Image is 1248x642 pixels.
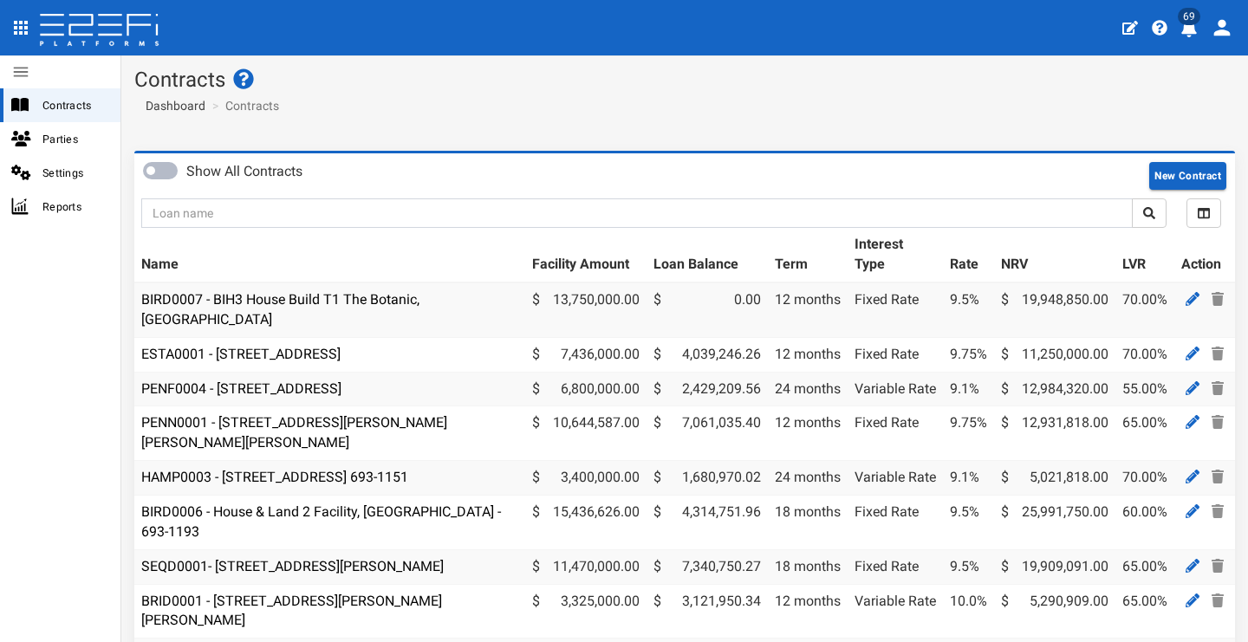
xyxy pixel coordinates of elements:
button: New Contract [1149,162,1226,190]
td: Fixed Rate [848,549,943,584]
th: NRV [994,228,1115,282]
a: HAMP0003 - [STREET_ADDRESS] 693-1151 [141,469,408,485]
h1: Contracts [134,68,1235,91]
td: 2,429,209.56 [647,372,768,406]
td: 11,250,000.00 [994,337,1115,372]
th: Facility Amount [525,228,647,282]
td: 12 months [768,584,848,639]
a: Delete Contract [1207,590,1228,612]
td: Fixed Rate [848,282,943,337]
a: Delete Contract [1207,343,1228,365]
td: 5,290,909.00 [994,584,1115,639]
a: Delete Contract [1207,289,1228,310]
a: Delete Contract [1207,555,1228,577]
td: 65.00% [1115,549,1174,584]
td: 70.00% [1115,282,1174,337]
td: 7,061,035.40 [647,406,768,461]
td: 6,800,000.00 [525,372,647,406]
a: BIRD0007 - BIH3 House Build T1 The Botanic, [GEOGRAPHIC_DATA] [141,291,419,327]
a: Dashboard [139,97,205,114]
th: Action [1174,228,1235,282]
td: 55.00% [1115,372,1174,406]
td: Fixed Rate [848,337,943,372]
a: PENF0004 - [STREET_ADDRESS] [141,380,341,397]
th: Interest Type [848,228,943,282]
td: 5,021,818.00 [994,461,1115,496]
td: 4,314,751.96 [647,495,768,549]
a: Delete Contract [1207,466,1228,488]
td: 9.5% [943,495,994,549]
td: 24 months [768,461,848,496]
a: BIRD0006 - House & Land 2 Facility, [GEOGRAPHIC_DATA] - 693-1193 [141,503,501,540]
td: Variable Rate [848,372,943,406]
td: 7,340,750.27 [647,549,768,584]
th: Loan Balance [647,228,768,282]
td: 13,750,000.00 [525,282,647,337]
span: Settings [42,163,107,183]
td: Variable Rate [848,584,943,639]
td: 65.00% [1115,584,1174,639]
span: Dashboard [139,99,205,113]
td: 18 months [768,495,848,549]
label: Show All Contracts [186,162,302,182]
th: Rate [943,228,994,282]
td: 70.00% [1115,461,1174,496]
th: Name [134,228,525,282]
td: 24 months [768,372,848,406]
a: PENN0001 - [STREET_ADDRESS][PERSON_NAME][PERSON_NAME][PERSON_NAME] [141,414,447,451]
td: 65.00% [1115,406,1174,461]
td: 19,909,091.00 [994,549,1115,584]
span: Parties [42,129,107,149]
a: Delete Contract [1207,412,1228,433]
td: 12 months [768,406,848,461]
td: 11,470,000.00 [525,549,647,584]
td: 3,325,000.00 [525,584,647,639]
a: ESTA0001 - [STREET_ADDRESS] [141,346,341,362]
td: 1,680,970.02 [647,461,768,496]
li: Contracts [208,97,279,114]
td: 25,991,750.00 [994,495,1115,549]
td: 0.00 [647,282,768,337]
a: BRID0001 - [STREET_ADDRESS][PERSON_NAME][PERSON_NAME] [141,593,442,629]
td: 60.00% [1115,495,1174,549]
td: 9.5% [943,282,994,337]
td: 3,400,000.00 [525,461,647,496]
td: 12 months [768,337,848,372]
a: SEQD0001- [STREET_ADDRESS][PERSON_NAME] [141,558,444,574]
td: 9.5% [943,549,994,584]
td: 7,436,000.00 [525,337,647,372]
th: LVR [1115,228,1174,282]
td: 4,039,246.26 [647,337,768,372]
td: Fixed Rate [848,406,943,461]
td: 9.1% [943,461,994,496]
td: Variable Rate [848,461,943,496]
th: Term [768,228,848,282]
td: 9.75% [943,406,994,461]
td: 10,644,587.00 [525,406,647,461]
span: Contracts [42,95,107,115]
td: 12,931,818.00 [994,406,1115,461]
input: Loan name [141,198,1133,228]
a: Delete Contract [1207,501,1228,522]
td: 18 months [768,549,848,584]
td: 70.00% [1115,337,1174,372]
td: 3,121,950.34 [647,584,768,639]
td: 19,948,850.00 [994,282,1115,337]
td: 9.75% [943,337,994,372]
td: 12,984,320.00 [994,372,1115,406]
td: 15,436,626.00 [525,495,647,549]
td: Fixed Rate [848,495,943,549]
td: 10.0% [943,584,994,639]
span: Reports [42,197,107,217]
a: Delete Contract [1207,378,1228,399]
td: 12 months [768,282,848,337]
td: 9.1% [943,372,994,406]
